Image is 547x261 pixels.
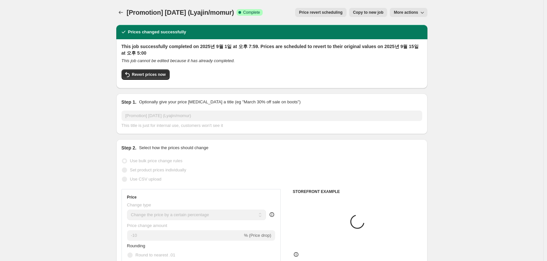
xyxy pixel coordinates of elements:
[122,69,170,80] button: Revert prices now
[122,123,223,128] span: This title is just for internal use, customers won't see it
[116,8,125,17] button: Price change jobs
[127,195,137,200] h3: Price
[243,10,260,15] span: Complete
[122,99,137,105] h2: Step 1.
[127,230,243,241] input: -15
[122,58,235,63] i: This job cannot be edited because it has already completed.
[394,10,418,15] span: More actions
[127,223,167,228] span: Price change amount
[127,202,151,207] span: Change type
[128,29,186,35] h2: Prices changed successfully
[122,43,422,56] h2: This job successfully completed on 2025년 9월 1일 at 오후 7:59. Prices are scheduled to revert to thei...
[130,177,161,182] span: Use CSV upload
[349,8,387,17] button: Copy to new job
[295,8,347,17] button: Price revert scheduling
[132,72,166,77] span: Revert prices now
[130,167,186,172] span: Set product prices individually
[269,211,275,218] div: help
[127,243,145,248] span: Rounding
[293,189,422,194] h6: STOREFRONT EXAMPLE
[122,145,137,151] h2: Step 2.
[299,10,343,15] span: Price revert scheduling
[390,8,427,17] button: More actions
[136,252,175,257] span: Round to nearest .01
[244,233,271,238] span: % (Price drop)
[139,99,300,105] p: Optionally give your price [MEDICAL_DATA] a title (eg "March 30% off sale on boots")
[122,111,422,121] input: 30% off holiday sale
[130,158,182,163] span: Use bulk price change rules
[127,9,234,16] span: [Promotion] [DATE] (Lyajin/momur)
[139,145,208,151] p: Select how the prices should change
[353,10,384,15] span: Copy to new job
